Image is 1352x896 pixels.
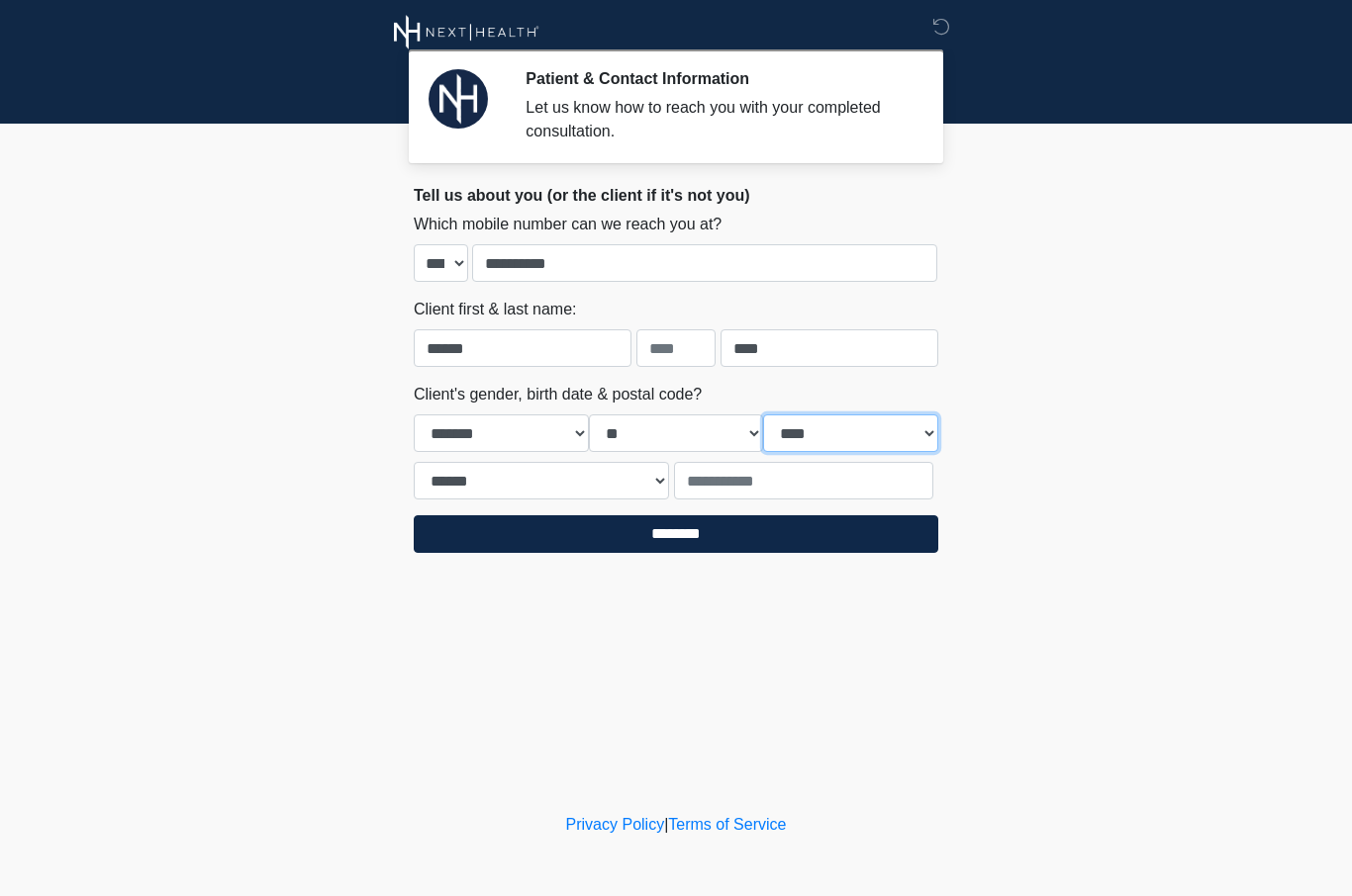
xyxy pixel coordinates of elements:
[414,298,577,321] label: Client first & last name:
[566,816,665,833] a: Privacy Policy
[414,186,938,205] h2: Tell us about you (or the client if it's not you)
[429,69,488,129] img: Agent Avatar
[526,96,909,143] div: Let us know how to reach you with your completed consultation.
[394,15,539,49] img: Next Health Wellness Logo
[414,383,702,406] label: Client's gender, birth date & postal code?
[664,816,668,833] a: |
[668,816,786,833] a: Terms of Service
[414,213,722,236] label: Which mobile number can we reach you at?
[526,69,909,88] h2: Patient & Contact Information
